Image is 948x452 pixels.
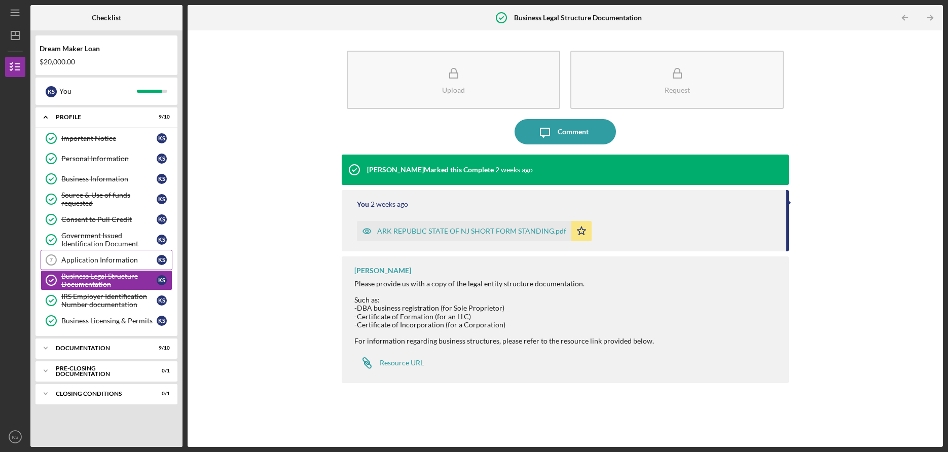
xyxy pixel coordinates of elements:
[347,51,560,109] button: Upload
[61,317,157,325] div: Business Licensing & Permits
[41,148,172,169] a: Personal InformationKS
[371,200,408,208] time: 2025-09-06 22:54
[5,427,25,447] button: KS
[92,14,121,22] b: Checklist
[61,232,157,248] div: Government Issued Identification Document
[41,290,172,311] a: IRS Employer Identification Number documentationKS
[56,365,144,377] div: Pre-Closing Documentation
[50,257,53,263] tspan: 7
[56,345,144,351] div: Documentation
[59,83,137,100] div: You
[41,250,172,270] a: 7Application InformationKS
[354,267,411,275] div: [PERSON_NAME]
[61,256,157,264] div: Application Information
[61,272,157,288] div: Business Legal Structure Documentation
[377,227,566,235] div: ARK REPUBLIC STATE OF NJ SHORT FORM STANDING.pdf
[157,133,167,143] div: K S
[157,295,167,306] div: K S
[61,215,157,223] div: Consent to Pull Credit
[152,368,170,374] div: 0 / 1
[354,353,424,373] a: Resource URL
[41,311,172,331] a: Business Licensing & PermitsKS
[40,58,173,66] div: $20,000.00
[12,434,19,440] text: KS
[40,45,173,53] div: Dream Maker Loan
[152,114,170,120] div: 9 / 10
[665,86,690,94] div: Request
[157,174,167,184] div: K S
[157,194,167,204] div: K S
[354,280,654,345] div: Please provide us with a copy of the legal entity structure documentation. Such as: -DBA business...
[157,316,167,326] div: K S
[515,119,616,144] button: Comment
[56,114,144,120] div: Profile
[41,128,172,148] a: Important NoticeKS
[558,119,589,144] div: Comment
[495,166,533,174] time: 2025-09-07 10:26
[357,200,369,208] div: You
[61,155,157,163] div: Personal Information
[56,391,144,397] div: Closing Conditions
[61,134,157,142] div: Important Notice
[380,359,424,367] div: Resource URL
[157,214,167,224] div: K S
[157,154,167,164] div: K S
[152,345,170,351] div: 9 / 10
[61,175,157,183] div: Business Information
[41,209,172,230] a: Consent to Pull CreditKS
[41,230,172,250] a: Government Issued Identification DocumentKS
[41,189,172,209] a: Source & Use of funds requestedKS
[41,270,172,290] a: Business Legal Structure DocumentationKS
[157,255,167,265] div: K S
[514,14,642,22] b: Business Legal Structure Documentation
[157,275,167,285] div: K S
[157,235,167,245] div: K S
[152,391,170,397] div: 0 / 1
[46,86,57,97] div: K S
[357,221,592,241] button: ARK REPUBLIC STATE OF NJ SHORT FORM STANDING.pdf
[367,166,494,174] div: [PERSON_NAME] Marked this Complete
[442,86,465,94] div: Upload
[570,51,784,109] button: Request
[41,169,172,189] a: Business InformationKS
[61,191,157,207] div: Source & Use of funds requested
[61,292,157,309] div: IRS Employer Identification Number documentation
